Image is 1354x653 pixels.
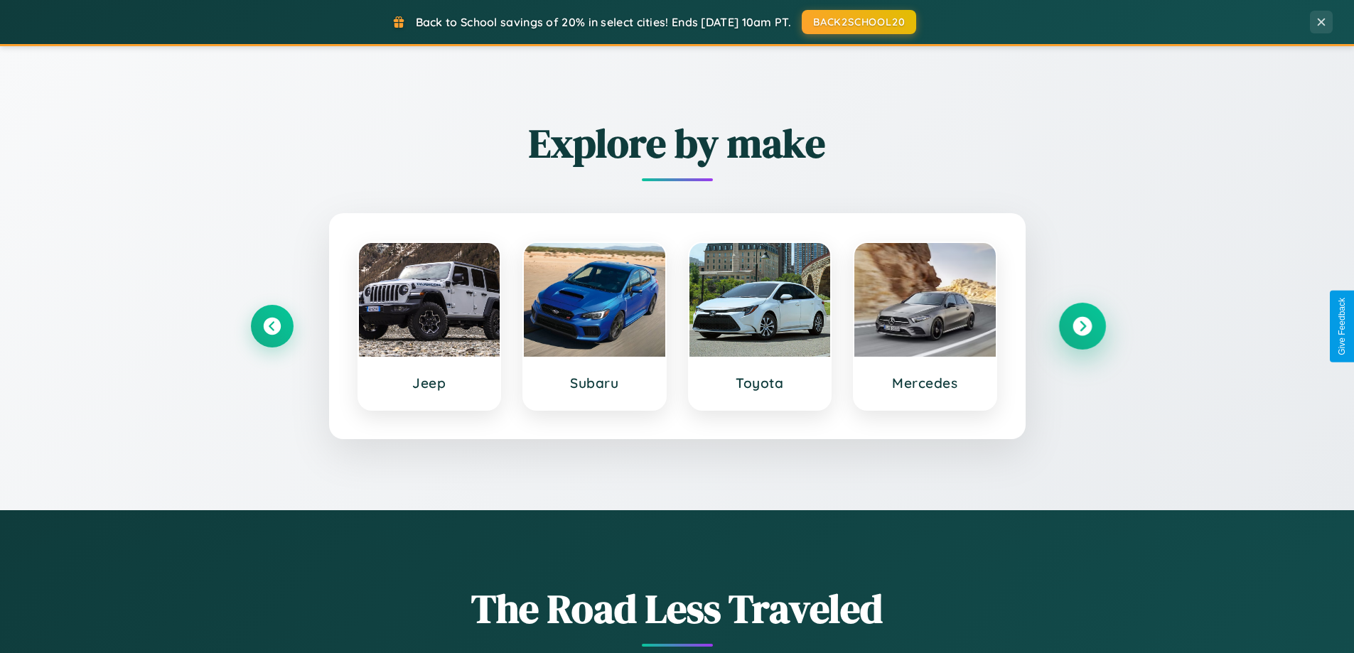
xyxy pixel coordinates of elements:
[704,374,817,392] h3: Toyota
[1337,298,1347,355] div: Give Feedback
[251,581,1104,636] h1: The Road Less Traveled
[416,15,791,29] span: Back to School savings of 20% in select cities! Ends [DATE] 10am PT.
[802,10,916,34] button: BACK2SCHOOL20
[251,116,1104,171] h2: Explore by make
[373,374,486,392] h3: Jeep
[869,374,982,392] h3: Mercedes
[538,374,651,392] h3: Subaru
